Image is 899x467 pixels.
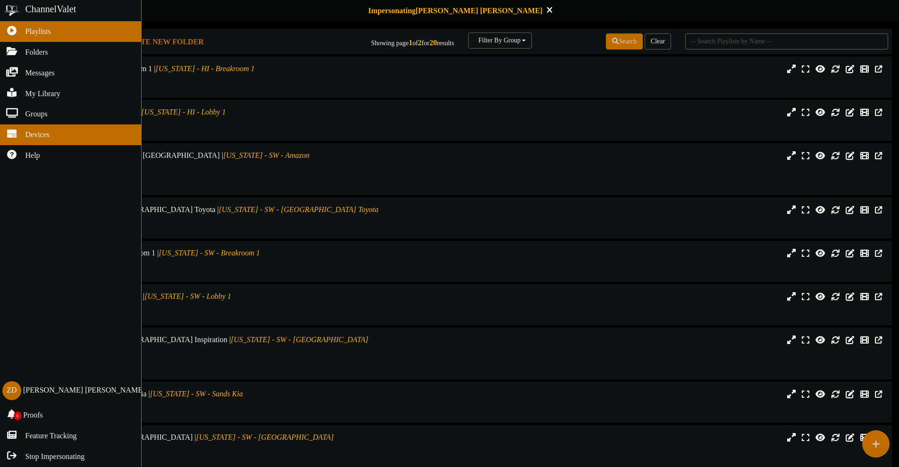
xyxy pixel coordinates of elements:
[38,126,382,134] div: # 12101
[38,432,382,443] div: [US_STATE] - SW - [GEOGRAPHIC_DATA] |
[196,433,334,441] i: [US_STATE] - SW - [GEOGRAPHIC_DATA]
[38,451,382,459] div: # 15419
[38,443,382,451] div: Landscape ( 16:9 )
[2,381,21,400] div: ZD
[38,267,382,275] div: # 12098
[38,180,382,188] div: # 15417
[25,89,60,99] span: My Library
[156,65,255,73] i: [US_STATE] - HI - Breakroom 1
[38,223,382,231] div: # 15415
[25,431,77,442] span: Feature Tracking
[25,109,48,120] span: Groups
[38,172,382,180] div: Landscape ( 16:9 )
[468,33,532,49] button: Filter By Group
[23,385,145,396] div: [PERSON_NAME] [PERSON_NAME]
[38,408,382,416] div: # 15416
[25,150,40,161] span: Help
[38,215,382,223] div: Landscape ( 16:9 )
[25,26,51,37] span: Playlists
[25,451,85,462] span: Stop Impersonating
[38,335,382,356] div: [US_STATE] - SW - [GEOGRAPHIC_DATA] Inspiration |
[317,33,461,49] div: Showing page of for results
[25,47,48,58] span: Folders
[429,39,437,47] strong: 20
[38,356,382,364] div: Landscape ( 16:9 )
[606,33,643,49] button: Search
[38,82,382,90] div: # 12100
[159,249,260,257] i: [US_STATE] - SW - Breakroom 1
[38,205,382,215] div: [US_STATE] - SW - [GEOGRAPHIC_DATA] Toyota |
[38,107,382,118] div: [US_STATE] - HI - Lobby 1 |
[141,108,226,116] i: [US_STATE] - HI - Lobby 1
[218,205,378,213] i: [US_STATE] - SW - [GEOGRAPHIC_DATA] Toyota
[38,302,382,310] div: Landscape ( 16:9 )
[25,130,50,140] span: Devices
[38,150,382,172] div: [US_STATE] - SW - Amazon [GEOGRAPHIC_DATA] |
[144,292,231,300] i: [US_STATE] - SW - Lobby 1
[38,259,382,267] div: Portrait ( 9:16 )
[38,74,382,82] div: Portrait ( 9:16 )
[409,39,412,47] strong: 1
[25,68,55,79] span: Messages
[685,33,888,49] input: -- Search Playlists by Name --
[38,310,382,318] div: # 12099
[38,248,382,259] div: [US_STATE] - SW - Breakroom 1 |
[38,400,382,408] div: Landscape ( 16:9 )
[645,33,671,49] button: Clear
[23,410,43,421] span: Proofs
[38,118,382,126] div: Landscape ( 16:9 )
[38,389,382,400] div: [US_STATE] - SW - Sands Kia |
[38,64,382,74] div: [US_STATE] - HI - Breakroom 1 |
[38,364,382,372] div: # 15414
[150,390,243,398] i: [US_STATE] - SW - Sands Kia
[418,39,422,47] strong: 2
[110,36,207,48] button: Create New Folder
[38,291,382,302] div: [US_STATE] - SW - Lobby 1 |
[25,2,76,16] div: ChannelValet
[14,411,22,420] span: 0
